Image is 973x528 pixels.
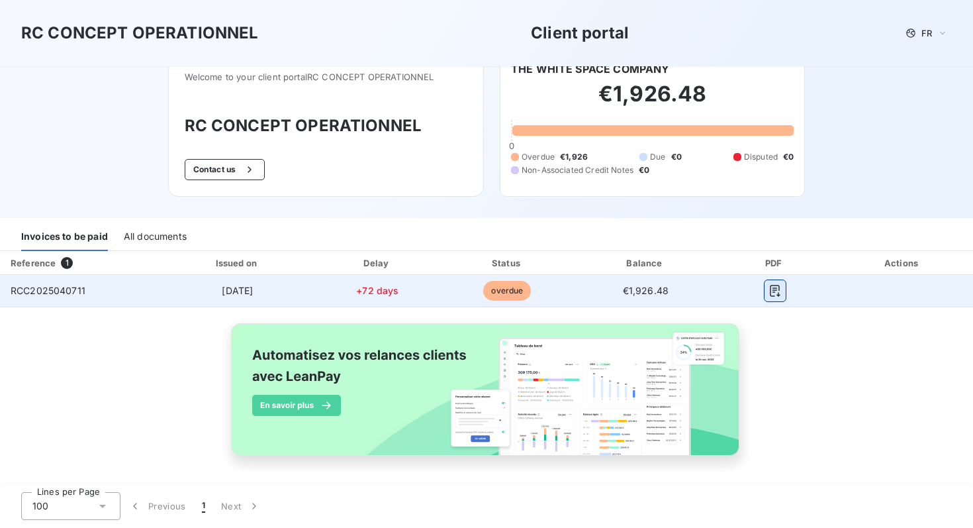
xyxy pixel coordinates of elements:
[744,151,778,163] span: Disputed
[509,140,514,151] span: 0
[639,164,649,176] span: €0
[21,223,108,251] div: Invoices to be paid
[531,21,629,45] h3: Client portal
[577,256,716,270] div: Balance
[185,72,467,82] span: Welcome to your client portal RC CONCEPT OPERATIONNEL
[671,151,682,163] span: €0
[511,81,794,121] h2: €1,926.48
[185,114,467,138] h3: RC CONCEPT OPERATIONNEL
[185,159,265,180] button: Contact us
[124,223,187,251] div: All documents
[21,21,258,45] h3: RC CONCEPT OPERATIONNEL
[356,285,398,296] span: +72 days
[560,151,588,163] span: €1,926
[202,500,205,513] span: 1
[219,315,754,478] img: banner
[783,151,794,163] span: €0
[511,61,669,77] h6: THE WHITE SPACE COMPANY
[194,492,213,520] button: 1
[213,492,269,520] button: Next
[11,258,56,268] div: Reference
[316,256,438,270] div: Delay
[120,492,194,520] button: Previous
[623,285,669,296] span: €1,926.48
[522,164,633,176] span: Non-Associated Credit Notes
[720,256,829,270] div: PDF
[650,151,665,163] span: Due
[61,257,73,269] span: 1
[443,256,571,270] div: Status
[222,285,253,296] span: [DATE]
[522,151,555,163] span: Overdue
[835,256,970,270] div: Actions
[483,281,531,301] span: overdue
[32,500,48,513] span: 100
[921,28,932,38] span: FR
[11,285,85,296] span: RCC2025040711
[163,256,311,270] div: Issued on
